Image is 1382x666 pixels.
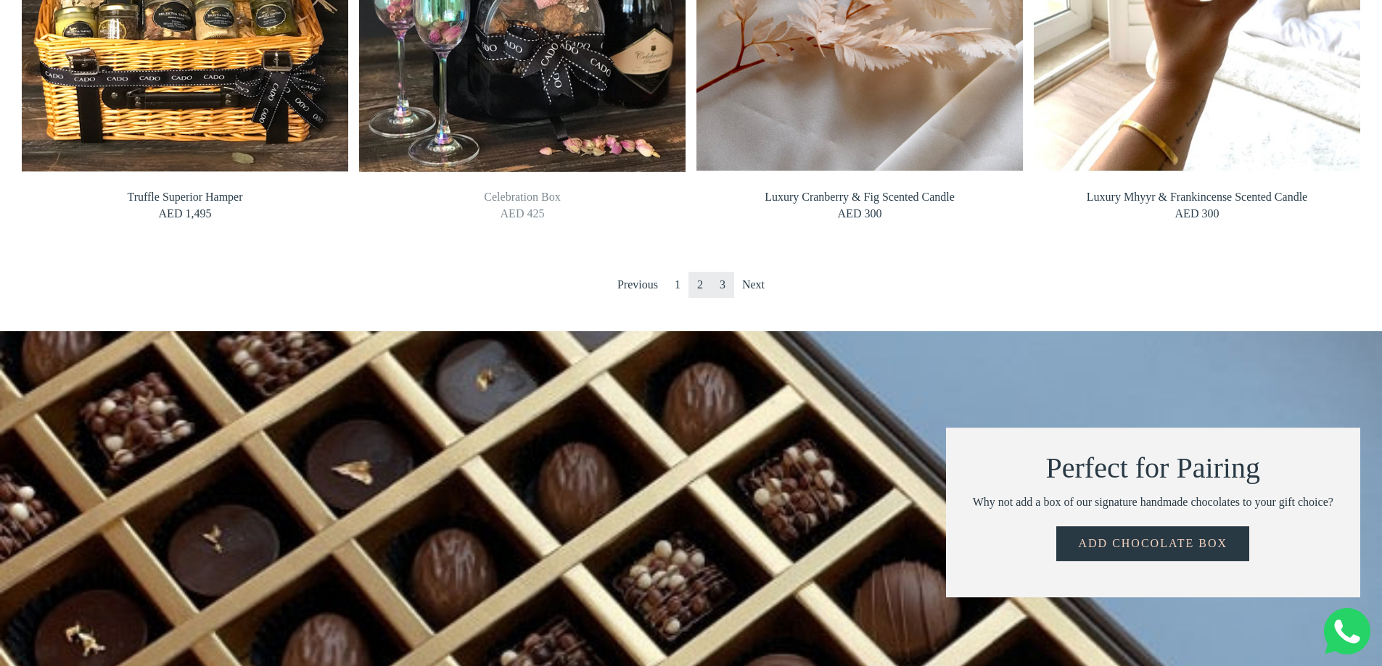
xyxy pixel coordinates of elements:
a: Previous [609,272,667,298]
span: Luxury Cranberry & Fig Scented Candle [696,190,1023,205]
a: Go to page 3 [711,272,734,298]
a: Add Chocolate Box [1056,526,1249,561]
span: AED 1,495 [159,207,212,220]
a: Luxury Mhyyr & Frankincense Scented Candle AED 300 [1034,186,1360,227]
div: Why not add a box of our signature handmade chocolates to your gift choice? [968,493,1339,512]
a: Luxury Cranberry & Fig Scented Candle AED 300 [696,186,1023,227]
h2: Perfect for Pairing [968,449,1339,487]
a: Go to page 1 [666,272,689,298]
span: Celebration Box [359,190,686,205]
span: 2 [688,272,712,298]
nav: Pagination Navigation [609,260,773,309]
a: Truffle Superior Hamper AED 1,495 [22,186,348,227]
img: Whatsapp [1324,608,1370,654]
a: Celebration Box AED 425 [359,186,686,227]
span: AED 300 [838,207,882,220]
a: Next [733,272,773,298]
span: Truffle Superior Hamper [22,190,348,205]
span: AED 425 [501,207,545,220]
span: AED 300 [1175,207,1219,220]
span: Luxury Mhyyr & Frankincense Scented Candle [1034,190,1360,205]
